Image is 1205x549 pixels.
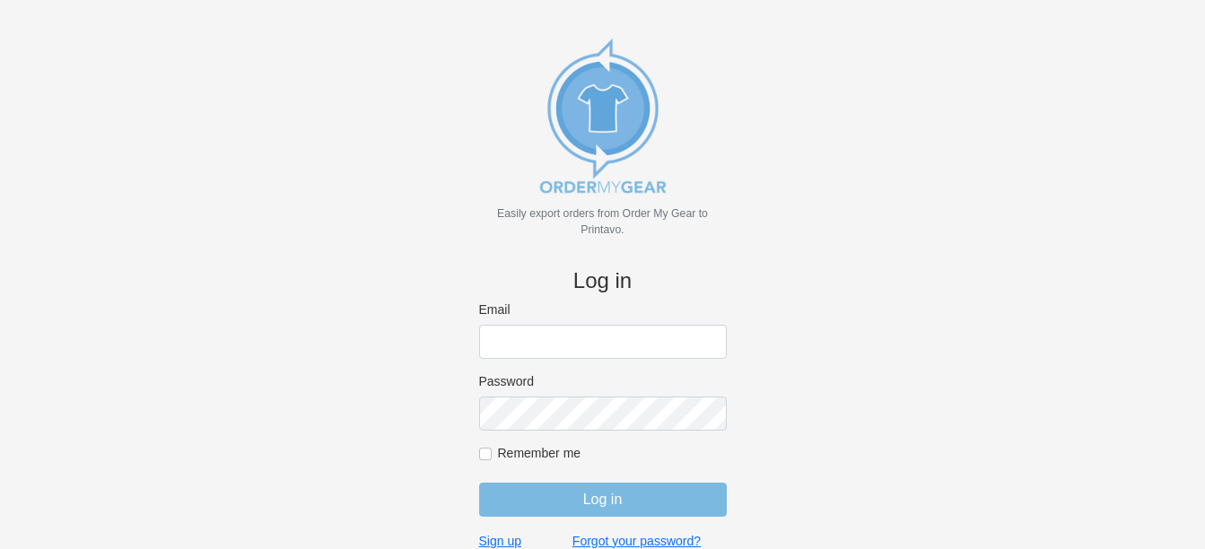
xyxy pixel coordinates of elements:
[479,483,727,517] input: Log in
[479,301,727,318] label: Email
[572,533,701,549] a: Forgot your password?
[479,205,727,238] p: Easily export orders from Order My Gear to Printavo.
[498,445,727,461] label: Remember me
[513,26,693,205] img: new_omg_export_logo-652582c309f788888370c3373ec495a74b7b3fc93c8838f76510ecd25890bcc4.png
[479,373,727,389] label: Password
[479,533,521,549] a: Sign up
[479,268,727,294] h4: Log in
